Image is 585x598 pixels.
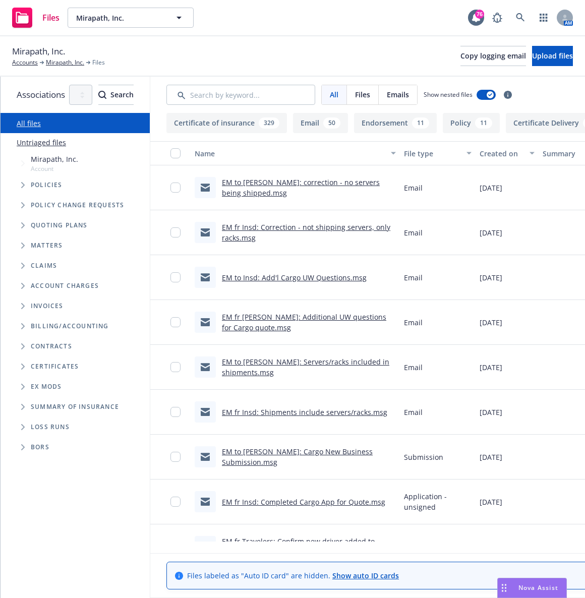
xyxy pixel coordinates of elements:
[1,152,150,316] div: Tree Example
[480,272,502,283] span: [DATE]
[480,542,502,552] span: [DATE]
[497,578,567,598] button: Nova Assist
[170,407,181,417] input: Toggle Row Selected
[222,312,386,332] a: EM fr [PERSON_NAME]: Additional UW questions for Cargo quote.msg
[480,317,502,328] span: [DATE]
[480,452,502,462] span: [DATE]
[480,227,502,238] span: [DATE]
[170,227,181,237] input: Toggle Row Selected
[170,183,181,193] input: Toggle Row Selected
[12,58,38,67] a: Accounts
[480,362,502,373] span: [DATE]
[498,578,510,597] div: Drag to move
[31,182,63,188] span: Policies
[31,283,99,289] span: Account charges
[400,141,476,165] button: File type
[222,357,389,377] a: EM to [PERSON_NAME]: Servers/racks included in shipments.msg
[98,91,106,99] svg: Search
[8,4,64,32] a: Files
[170,362,181,372] input: Toggle Row Selected
[404,491,472,512] span: Application - unsigned
[191,141,400,165] button: Name
[404,183,423,193] span: Email
[68,8,194,28] button: Mirapath, Inc.
[166,113,287,133] button: Certificate of insurance
[404,227,423,238] span: Email
[532,46,573,66] button: Upload files
[31,222,88,228] span: Quoting plans
[355,89,370,100] span: Files
[475,117,492,129] div: 11
[1,316,150,457] div: Folder Tree Example
[443,113,500,133] button: Policy
[42,14,60,22] span: Files
[170,272,181,282] input: Toggle Row Selected
[404,542,423,552] span: Email
[480,497,502,507] span: [DATE]
[166,85,315,105] input: Search by keyword...
[460,51,526,61] span: Copy logging email
[476,141,539,165] button: Created on
[31,444,49,450] span: BORs
[195,148,385,159] div: Name
[31,243,63,249] span: Matters
[76,13,163,23] span: Mirapath, Inc.
[293,113,348,133] button: Email
[323,117,340,129] div: 50
[222,273,367,282] a: EM to Insd: Add'l Cargo UW Questions.msg
[31,404,119,410] span: Summary of insurance
[222,407,387,417] a: EM fr Insd: Shipments include servers/racks.msg
[475,10,484,19] div: 76
[404,362,423,373] span: Email
[404,272,423,283] span: Email
[12,45,65,58] span: Mirapath, Inc.
[31,424,70,430] span: Loss Runs
[31,263,57,269] span: Claims
[98,85,134,105] button: SearchSearch
[31,343,72,349] span: Contracts
[92,58,105,67] span: Files
[404,148,460,159] div: File type
[259,117,279,129] div: 329
[170,148,181,158] input: Select all
[222,177,380,198] a: EM to [PERSON_NAME]: correction - no servers being shipped.msg
[31,164,78,173] span: Account
[480,148,523,159] div: Created on
[332,571,399,580] a: Show auto ID cards
[460,46,526,66] button: Copy logging email
[354,113,437,133] button: Endorsement
[222,536,375,557] a: EM fr Travelers: Confirm new driver added to file.msg
[31,303,64,309] span: Invoices
[330,89,338,100] span: All
[31,384,62,390] span: Ex Mods
[98,85,134,104] div: Search
[31,323,109,329] span: Billing/Accounting
[480,407,502,417] span: [DATE]
[480,183,502,193] span: [DATE]
[187,570,399,581] span: Files labeled as "Auto ID card" are hidden.
[404,317,423,328] span: Email
[222,497,385,507] a: EM fr Insd: Completed Cargo App for Quote.msg
[46,58,84,67] a: Mirapath, Inc.
[31,154,78,164] span: Mirapath, Inc.
[17,137,66,148] a: Untriaged files
[222,222,390,243] a: EM fr Insd: Correction - not shipping servers, only racks.msg
[487,8,507,28] a: Report a Bug
[387,89,409,100] span: Emails
[170,452,181,462] input: Toggle Row Selected
[404,407,423,417] span: Email
[532,51,573,61] span: Upload files
[404,452,443,462] span: Submission
[412,117,429,129] div: 11
[510,8,531,28] a: Search
[170,317,181,327] input: Toggle Row Selected
[31,364,79,370] span: Certificates
[31,202,124,208] span: Policy change requests
[17,88,65,101] span: Associations
[17,118,41,128] a: All files
[170,497,181,507] input: Toggle Row Selected
[518,583,558,592] span: Nova Assist
[424,90,473,99] span: Show nested files
[534,8,554,28] a: Switch app
[222,447,373,467] a: EM to [PERSON_NAME]: Cargo New Business Submission.msg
